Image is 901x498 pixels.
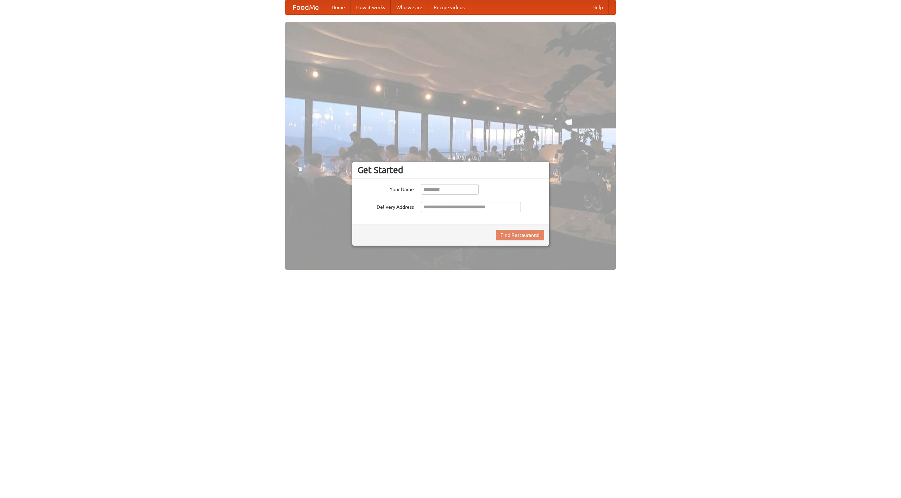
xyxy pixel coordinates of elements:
label: Your Name [358,184,414,193]
a: Help [587,0,609,14]
a: Home [326,0,351,14]
a: FoodMe [285,0,326,14]
label: Delivery Address [358,202,414,210]
a: Who we are [391,0,428,14]
h3: Get Started [358,165,544,175]
a: How it works [351,0,391,14]
a: Recipe videos [428,0,470,14]
button: Find Restaurants! [496,230,544,240]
